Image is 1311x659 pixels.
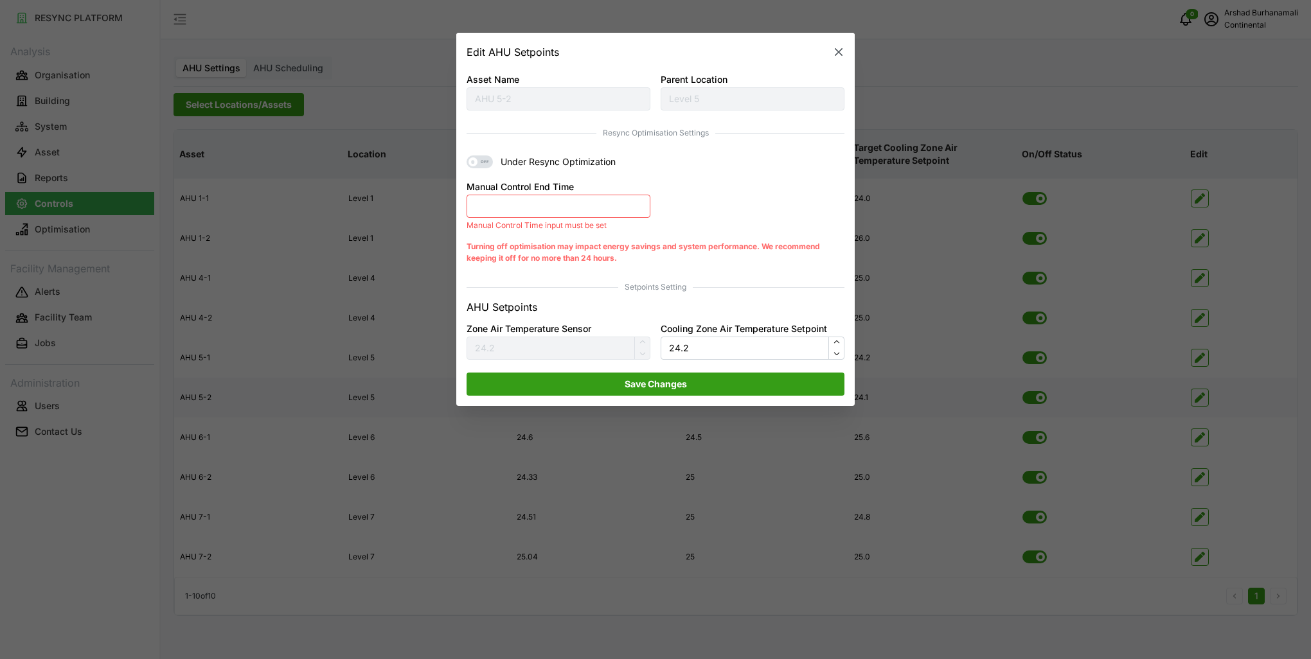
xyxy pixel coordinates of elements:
p: Manual Control Time input must be set [467,221,650,230]
p: Turning off optimisation may impact energy savings and system performance. We recommend keeping i... [467,241,844,265]
label: Asset Name [467,73,519,87]
span: Setpoints Setting [467,281,844,294]
span: OFF [477,156,493,169]
span: Resync Optimisation Settings [467,127,844,139]
label: Zone Air Temperature Sensor [467,322,591,336]
span: Save Changes [625,373,687,395]
p: AHU Setpoints [467,300,537,316]
label: Manual Control End Time [467,180,574,195]
label: Parent Location [661,73,727,87]
span: Under Resync Optimization [493,156,616,169]
label: Cooling Zone Air Temperature Setpoint [661,322,827,336]
h2: Edit AHU Setpoints [467,47,559,57]
button: Save Changes [467,373,844,396]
